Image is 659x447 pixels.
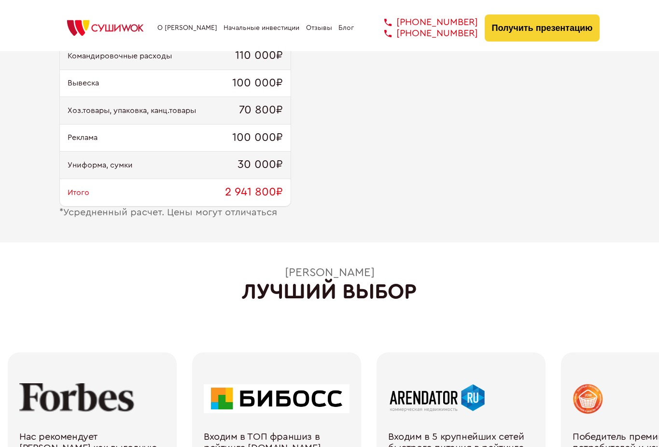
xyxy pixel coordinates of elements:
[68,133,98,142] span: Реклама
[59,17,151,39] img: СУШИWOK
[232,131,283,145] span: 100 000₽
[338,24,354,32] a: Блог
[485,14,600,42] button: Получить презентацию
[232,77,283,90] span: 100 000₽
[235,49,283,63] span: 110 000₽
[370,17,478,28] a: [PHONE_NUMBER]
[238,158,283,172] span: 30 000₽
[225,186,283,199] span: 2 941 800₽
[59,207,291,218] div: Усредненный расчет. Цены могут отличаться
[68,106,196,115] span: Хоз.товары, упаковка, канц.товары
[370,28,478,39] a: [PHONE_NUMBER]
[239,104,283,117] span: 70 800₽
[224,24,299,32] a: Начальные инвестиции
[68,79,99,87] span: Вывеска
[68,188,89,197] span: Итого
[306,24,332,32] a: Отзывы
[157,24,217,32] a: О [PERSON_NAME]
[68,52,172,60] span: Командировочные расходы
[68,161,133,169] span: Униформа, сумки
